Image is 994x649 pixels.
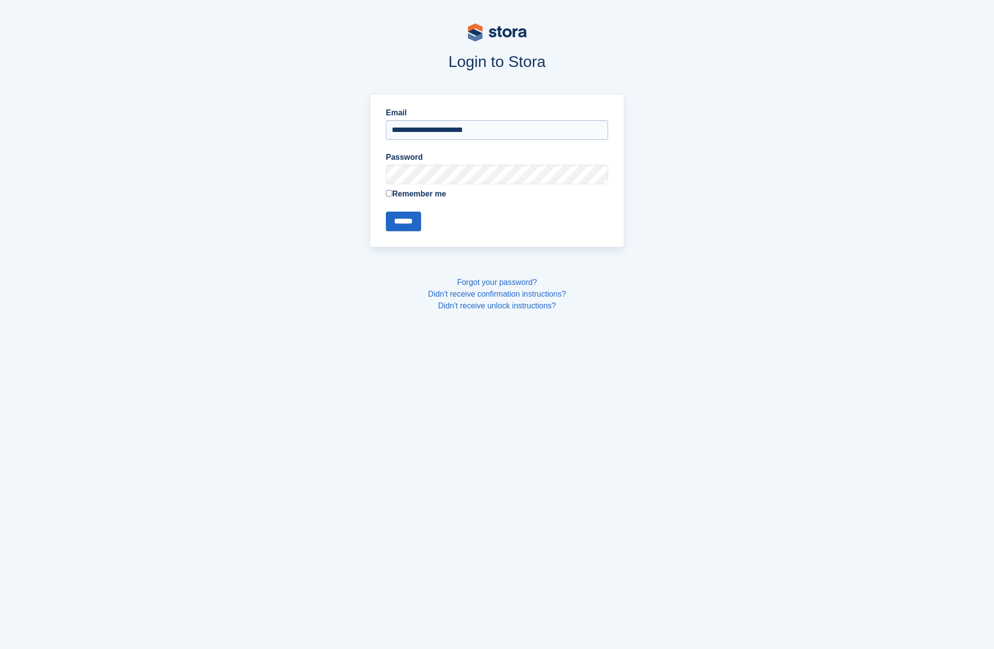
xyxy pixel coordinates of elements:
[438,302,556,310] a: Didn't receive unlock instructions?
[386,190,392,196] input: Remember me
[386,107,608,119] label: Email
[386,188,608,200] label: Remember me
[428,290,566,298] a: Didn't receive confirmation instructions?
[184,53,811,70] h1: Login to Stora
[457,278,537,286] a: Forgot your password?
[468,23,527,42] img: stora-logo-53a41332b3708ae10de48c4981b4e9114cc0af31d8433b30ea865607fb682f29.svg
[386,151,608,163] label: Password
